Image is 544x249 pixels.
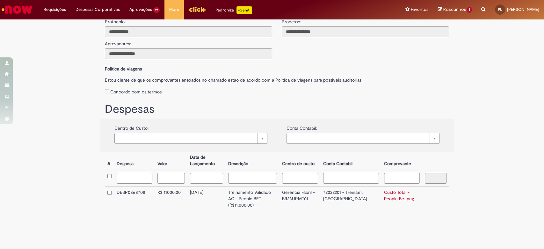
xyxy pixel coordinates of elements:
label: Processo: [282,15,301,25]
span: PL [498,7,502,11]
th: # [105,152,114,170]
td: Gerencia Fabril - BR23UPMT01 [279,187,321,211]
img: click_logo_yellow_360x200.png [189,4,206,14]
th: Valor [155,152,187,170]
p: +GenAi [236,6,252,14]
th: Descrição [226,152,279,170]
td: 72022201 - Treinam. [GEOGRAPHIC_DATA] [321,187,381,211]
label: Protocolo: [105,15,126,25]
span: Aprovações [129,6,152,13]
b: Política de viagens [105,66,142,72]
td: Custo Total - People Bet.png [381,187,422,211]
h1: Despesas [105,103,449,116]
th: Conta Contabil [321,152,381,170]
th: Comprovante [381,152,422,170]
span: 1 [467,7,472,13]
span: Favoritos [410,6,428,13]
th: Despesa [114,152,155,170]
span: 19 [153,7,160,13]
label: Estou ciente de que os comprovantes anexados no chamado estão de acordo com a Politica de viagens... [105,74,449,83]
label: Aprovadores: [105,37,131,47]
td: R$ 11000.00 [155,187,187,211]
td: [DATE] [187,187,226,211]
img: ServiceNow [1,3,33,16]
label: Centro de Custo: [114,122,149,131]
th: Data de Lançamento [187,152,226,170]
span: [PERSON_NAME] [507,7,539,12]
span: Despesas Corporativas [76,6,120,13]
div: Padroniza [215,6,252,14]
span: More [169,6,179,13]
label: Concordo com os termos [110,89,162,95]
label: Conta Contabil: [287,122,317,131]
a: Custo Total - People Bet.png [384,189,414,201]
span: Requisições [44,6,66,13]
a: Limpar campo {0} [114,133,267,144]
th: Centro de custo [279,152,321,170]
td: Treinamento Validado AC - People BET (R$11.000,00) [226,187,279,211]
span: Rascunhos [443,6,466,12]
a: Rascunhos [438,7,472,13]
td: DESP0868708 [114,187,155,211]
a: Limpar campo {0} [287,133,439,144]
